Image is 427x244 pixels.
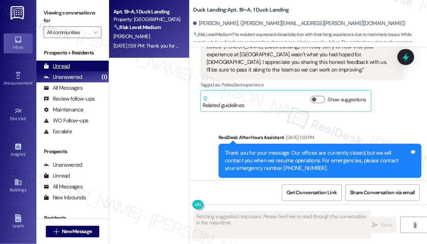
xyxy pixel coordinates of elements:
[113,33,150,40] span: [PERSON_NAME]
[234,82,263,88] span: Bad experience
[36,214,109,222] div: Residents
[282,184,342,201] button: Get Conversation Link
[44,128,72,135] div: Escalate
[368,217,397,233] button: Send
[11,6,25,20] img: ResiDesk Logo
[193,6,289,14] b: Duck Landing: Apt. 19~A, 1 Duck Landing
[287,189,337,196] span: Get Conversation Link
[44,194,86,202] div: New Inbounds
[113,24,161,30] strong: 🔧 Risk Level: Medium
[193,211,371,239] textarea: Fetching suggested responses. Please feel free to read through the conversation in the meantime.
[62,228,92,235] span: New Message
[280,180,303,186] span: Call request
[47,27,90,38] input: All communities
[36,148,109,155] div: Prospects
[44,183,83,191] div: All Messages
[4,141,33,160] a: Insights •
[200,80,403,90] div: Tagged as:
[328,96,366,103] label: Show suggestions
[26,115,27,120] span: •
[113,8,181,16] div: Apt. 19~A, 1 Duck Landing
[372,222,378,228] i: 
[113,16,181,23] div: Property: [GEOGRAPHIC_DATA]
[203,96,245,109] div: Related guidelines
[4,212,33,232] a: Leads
[346,184,420,201] button: Share Conversation via email
[412,222,418,228] i: 
[222,82,234,88] span: Praise ,
[350,189,415,196] span: Share Conversation via email
[46,226,100,237] button: New Message
[32,80,33,85] span: •
[44,117,88,125] div: WO Follow-ups
[44,161,82,169] div: Unanswered
[225,149,410,172] div: Thank you for your message. Our offices are currently closed, but we will contact you when we res...
[219,134,422,144] div: ResiDesk After Hours Assistant
[193,31,427,54] span: : The resident expressed dissatisfaction with their living experience due to roommate issues. Whi...
[4,176,33,196] a: Buildings
[240,180,279,186] span: Bad communication ,
[207,43,392,74] div: Loved “[PERSON_NAME] (Duck Landing): I’m really sorry to hear that your experience at [GEOGRAPHIC...
[36,49,109,57] div: Prospects + Residents
[44,172,70,180] div: Unread
[93,29,97,35] i: 
[44,84,83,92] div: All Messages
[219,178,422,188] div: Tagged as:
[44,95,95,103] div: Review follow-ups
[284,134,314,141] div: [DATE] 1:59 PM
[44,62,70,70] div: Unread
[193,32,232,37] strong: 🔧 Risk Level: Medium
[4,105,33,125] a: Site Visit •
[4,33,33,53] a: Inbox
[53,229,59,235] i: 
[193,20,406,27] div: [PERSON_NAME]. ([PERSON_NAME][EMAIL_ADDRESS][PERSON_NAME][DOMAIN_NAME])
[381,221,392,229] span: Send
[25,151,26,156] span: •
[44,73,82,81] div: Unanswered
[44,7,101,27] label: Viewing conversations for
[44,106,84,114] div: Maintenance
[100,72,109,83] div: (1)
